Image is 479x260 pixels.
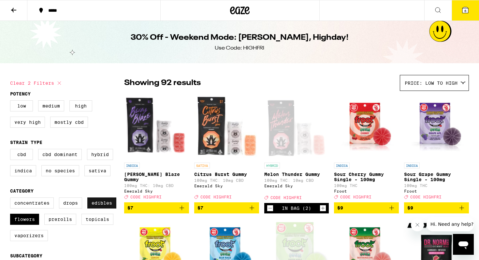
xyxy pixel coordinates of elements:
label: Sativa [84,165,110,176]
span: CODE HIGHFRI [200,195,232,199]
div: Emerald Sky [194,184,259,188]
label: Flowers [10,214,39,225]
div: Emerald Sky [124,189,189,193]
p: INDICA [124,163,140,168]
label: Hybrid [87,149,113,160]
p: 100mg THC [334,183,399,188]
span: 6 [464,9,466,13]
button: Add to bag [404,202,469,213]
label: Very High [10,117,45,128]
p: [PERSON_NAME] Blaze Gummy [124,172,189,182]
p: Sour Cherry Gummy Single - 100mg [334,172,399,182]
p: Sour Grape Gummy Single - 100mg [404,172,469,182]
p: Showing 92 results [124,78,201,89]
label: Vaporizers [10,230,48,241]
p: 100mg THC: 10mg CBD [194,178,259,182]
p: Melon Thunder Gummy [264,172,329,177]
label: Low [10,100,33,111]
button: 6 [452,0,479,21]
img: Emerald Sky - Berry Blaze Gummy [124,94,189,159]
legend: Subcategory [10,253,42,258]
button: Clear 2 filters [10,75,63,91]
label: CBD Dominant [38,149,82,160]
label: Concentrates [10,197,54,209]
button: Add to bag [124,202,189,213]
p: Citrus Burst Gummy [194,172,259,177]
label: Mostly CBD [50,117,88,128]
legend: Category [10,188,34,194]
p: INDICA [334,163,350,168]
button: Add to bag [194,202,259,213]
span: CODE HIGHFRI [130,195,162,199]
label: Topicals [81,214,113,225]
p: SATIVA [194,163,210,168]
h1: 30% Off - Weekend Mode: [PERSON_NAME], Highday! [131,32,349,43]
p: 100mg THC [404,183,469,188]
label: Edibles [87,197,116,209]
img: Emerald Sky - Citrus Burst Gummy [194,94,259,159]
span: $9 [337,205,343,210]
label: Prerolls [44,214,76,225]
p: 100mg THC: 10mg CBD [264,178,329,182]
legend: Strain Type [10,140,42,145]
label: Medium [38,100,64,111]
a: Open page for Citrus Burst Gummy from Emerald Sky [194,94,259,202]
div: In Bag (2) [282,206,311,211]
div: Froot [334,189,399,193]
p: HYBRID [264,163,280,168]
label: High [69,100,92,111]
label: CBD [10,149,33,160]
span: $7 [127,205,133,210]
img: Froot - Sour Grape Gummy Single - 100mg [404,94,469,159]
iframe: Message from company [427,217,474,231]
p: INDICA [404,163,420,168]
label: No Species [41,165,79,176]
span: Price: Low to High [405,80,457,86]
label: Indica [10,165,36,176]
span: $7 [197,205,203,210]
p: 100mg THC: 10mg CBD [124,183,189,188]
span: $9 [407,205,413,210]
a: Open page for Melon Thunder Gummy from Emerald Sky [264,94,329,203]
span: CODE HIGHFRI [410,195,442,199]
a: Open page for Berry Blaze Gummy from Emerald Sky [124,94,189,202]
button: Increment [320,205,326,211]
iframe: Close message [411,218,424,231]
img: Froot - Sour Cherry Gummy Single - 100mg [334,94,399,159]
a: Open page for Sour Grape Gummy Single - 100mg from Froot [404,94,469,202]
div: Use Code: HIGHFRI [215,45,264,52]
button: Decrement [267,205,273,211]
div: Emerald Sky [264,184,329,188]
iframe: Button to launch messaging window [453,234,474,255]
a: Open page for Sour Cherry Gummy Single - 100mg from Froot [334,94,399,202]
label: Drops [59,197,82,209]
span: CODE HIGHFRI [270,195,302,200]
span: CODE HIGHFRI [340,195,371,199]
button: Add to bag [334,202,399,213]
div: Froot [404,189,469,193]
legend: Potency [10,91,31,96]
